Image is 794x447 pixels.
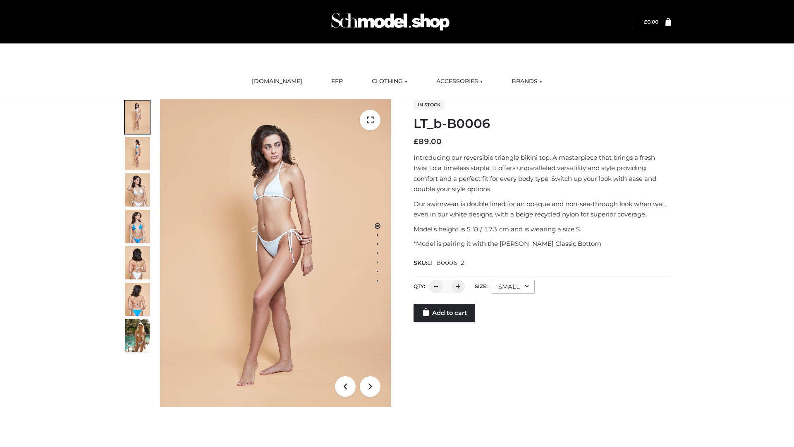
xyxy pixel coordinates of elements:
[160,99,391,407] img: LT_b-B0006
[125,210,150,243] img: ArielClassicBikiniTop_CloudNine_AzureSky_OW114ECO_4-scaled.jpg
[125,173,150,207] img: ArielClassicBikiniTop_CloudNine_AzureSky_OW114ECO_3-scaled.jpg
[427,259,464,267] span: LT_B0006_2
[414,100,445,110] span: In stock
[125,101,150,134] img: ArielClassicBikiniTop_CloudNine_AzureSky_OW114ECO_1-scaled.jpg
[414,137,419,146] span: £
[125,283,150,316] img: ArielClassicBikiniTop_CloudNine_AzureSky_OW114ECO_8-scaled.jpg
[414,116,671,131] h1: LT_b-B0006
[414,258,465,268] span: SKU:
[366,72,414,91] a: CLOTHING
[414,304,475,322] a: Add to cart
[644,19,658,25] a: £0.00
[125,319,150,352] img: Arieltop_CloudNine_AzureSky2.jpg
[414,238,671,249] p: *Model is pairing it with the [PERSON_NAME] Classic Bottom
[246,72,309,91] a: [DOMAIN_NAME]
[430,72,489,91] a: ACCESSORIES
[644,19,647,25] span: £
[414,224,671,235] p: Model’s height is 5 ‘8 / 173 cm and is wearing a size S.
[414,152,671,195] p: Introducing our reversible triangle bikini top. A masterpiece that brings a fresh twist to a time...
[125,137,150,170] img: ArielClassicBikiniTop_CloudNine_AzureSky_OW114ECO_2-scaled.jpg
[475,283,488,289] label: Size:
[492,280,535,294] div: SMALL
[414,137,442,146] bdi: 89.00
[414,199,671,220] p: Our swimwear is double lined for an opaque and non-see-through look when wet, even in our white d...
[125,246,150,279] img: ArielClassicBikiniTop_CloudNine_AzureSky_OW114ECO_7-scaled.jpg
[644,19,658,25] bdi: 0.00
[325,72,349,91] a: FFP
[414,283,425,289] label: QTY:
[505,72,548,91] a: BRANDS
[328,5,452,38] img: Schmodel Admin 964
